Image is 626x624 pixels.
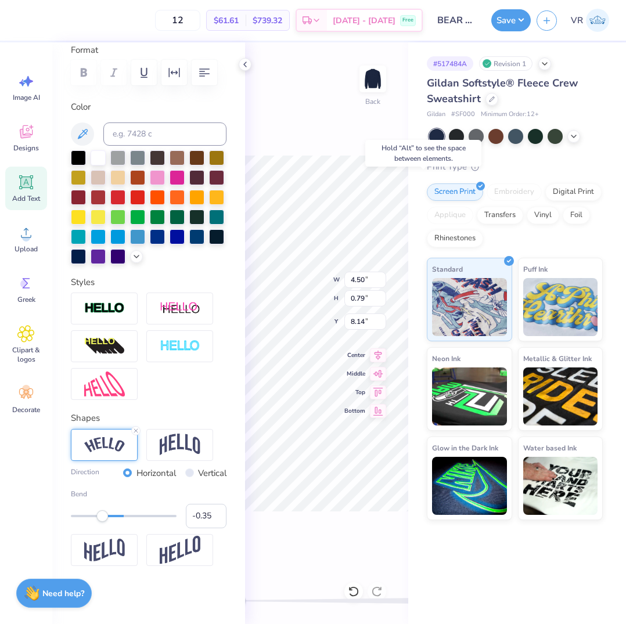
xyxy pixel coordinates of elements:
[523,367,598,425] img: Metallic & Glitter Ink
[160,434,200,456] img: Arch
[136,467,176,480] label: Horizontal
[481,110,539,120] span: Minimum Order: 12 +
[198,467,226,480] label: Vertical
[523,457,598,515] img: Water based Ink
[344,388,365,397] span: Top
[15,244,38,254] span: Upload
[17,295,35,304] span: Greek
[365,140,481,167] div: Hold “Alt” to see the space between elements.
[344,369,365,378] span: Middle
[427,160,603,174] div: Print Type
[586,9,609,32] img: Val Rhey Lodueta
[487,183,542,201] div: Embroidery
[479,56,533,71] div: Revision 1
[84,337,125,356] img: 3D Illusion
[365,96,380,107] div: Back
[12,405,40,414] span: Decorate
[103,122,226,146] input: e.g. 7428 c
[71,489,226,499] label: Bend
[253,15,282,27] span: $739.32
[432,278,507,336] img: Standard
[491,9,531,31] button: Save
[523,278,598,336] img: Puff Ink
[7,345,45,364] span: Clipart & logos
[402,16,413,24] span: Free
[214,15,239,27] span: $61.61
[523,263,548,275] span: Puff Ink
[155,10,200,31] input: – –
[84,371,125,396] img: Free Distort
[523,352,592,365] span: Metallic & Glitter Ink
[84,539,125,561] img: Flag
[566,9,614,32] a: VR
[160,301,200,316] img: Shadow
[527,207,559,224] div: Vinyl
[13,93,40,102] span: Image AI
[71,100,226,114] label: Color
[84,437,125,453] img: Arc
[71,44,226,57] label: Format
[571,14,583,27] span: VR
[333,15,395,27] span: [DATE] - [DATE]
[344,406,365,416] span: Bottom
[84,302,125,315] img: Stroke
[427,110,445,120] span: Gildan
[42,588,84,599] strong: Need help?
[12,194,40,203] span: Add Text
[432,457,507,515] img: Glow in the Dark Ink
[429,9,485,32] input: Untitled Design
[432,442,498,454] span: Glow in the Dark Ink
[427,183,483,201] div: Screen Print
[427,207,473,224] div: Applique
[71,467,99,480] label: Direction
[432,367,507,425] img: Neon Ink
[432,352,460,365] span: Neon Ink
[361,67,384,91] img: Back
[96,510,108,522] div: Accessibility label
[13,143,39,153] span: Designs
[545,183,602,201] div: Digital Print
[160,340,200,353] img: Negative Space
[427,76,578,106] span: Gildan Softstyle® Fleece Crew Sweatshirt
[451,110,475,120] span: # SF000
[71,412,100,425] label: Shapes
[477,207,523,224] div: Transfers
[160,536,200,564] img: Rise
[523,442,577,454] span: Water based Ink
[427,230,483,247] div: Rhinestones
[427,56,473,71] div: # 517484A
[344,351,365,360] span: Center
[71,276,95,289] label: Styles
[563,207,590,224] div: Foil
[432,263,463,275] span: Standard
